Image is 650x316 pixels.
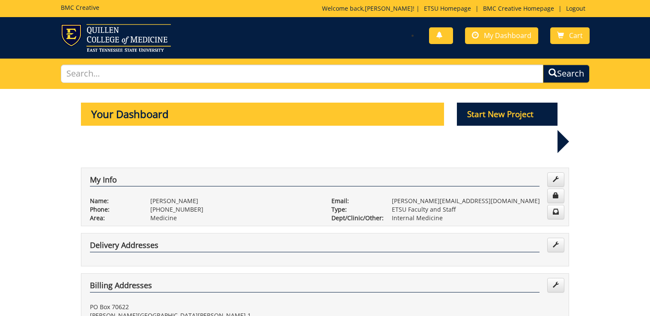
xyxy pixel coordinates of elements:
[484,31,531,40] span: My Dashboard
[547,189,564,203] a: Change Password
[392,205,560,214] p: ETSU Faculty and Staff
[547,172,564,187] a: Edit Info
[543,65,590,83] button: Search
[547,238,564,252] a: Edit Addresses
[90,176,540,187] h4: My Info
[90,205,137,214] p: Phone:
[150,205,319,214] p: [PHONE_NUMBER]
[392,214,560,222] p: Internal Medicine
[90,214,137,222] p: Area:
[150,197,319,205] p: [PERSON_NAME]
[547,278,564,292] a: Edit Addresses
[150,214,319,222] p: Medicine
[90,303,319,311] p: PO Box 70622
[61,24,171,52] img: ETSU logo
[457,111,558,119] a: Start New Project
[331,214,379,222] p: Dept/Clinic/Other:
[457,103,558,126] p: Start New Project
[569,31,583,40] span: Cart
[420,4,475,12] a: ETSU Homepage
[365,4,413,12] a: [PERSON_NAME]
[90,197,137,205] p: Name:
[61,4,99,11] h5: BMC Creative
[81,103,444,126] p: Your Dashboard
[331,197,379,205] p: Email:
[465,27,538,44] a: My Dashboard
[479,4,558,12] a: BMC Creative Homepage
[550,27,590,44] a: Cart
[392,197,560,205] p: [PERSON_NAME][EMAIL_ADDRESS][DOMAIN_NAME]
[90,241,540,252] h4: Delivery Addresses
[61,65,543,83] input: Search...
[331,205,379,214] p: Type:
[322,4,590,13] p: Welcome back, ! | | |
[90,281,540,292] h4: Billing Addresses
[562,4,590,12] a: Logout
[547,205,564,219] a: Change Communication Preferences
